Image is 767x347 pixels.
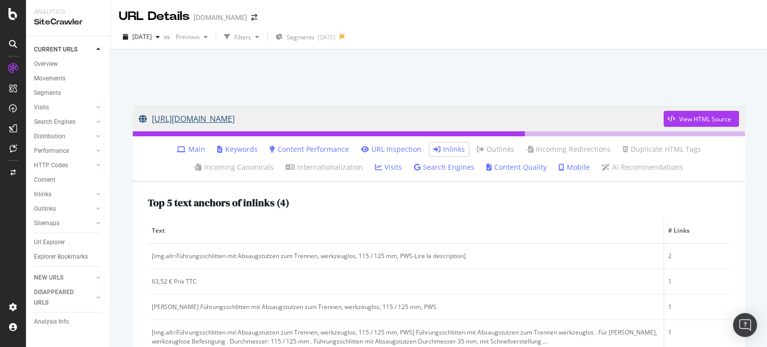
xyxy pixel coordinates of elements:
div: Search Engines [34,117,75,127]
a: CURRENT URLS [34,44,93,55]
div: Explorer Bookmarks [34,252,88,262]
a: Segments [34,88,103,98]
span: Previous [172,32,200,41]
span: Segments [287,33,315,41]
div: [PERSON_NAME] Führungsschlitten mit Absaugstutzen zum Trennen, werkzeuglos, 115 / 125 mm, PWS [152,303,660,312]
div: DISAPPEARED URLS [34,287,84,308]
a: HTTP Codes [34,160,93,171]
div: Open Intercom Messenger [733,313,757,337]
a: Search Engines [414,162,474,172]
h2: Top 5 text anchors of inlinks ( 4 ) [148,197,289,208]
div: SiteCrawler [34,16,102,28]
div: Url Explorer [34,237,65,248]
a: Url Explorer [34,237,103,248]
a: Inlinks [433,144,465,154]
div: [DATE] [318,33,336,41]
div: [img.alt=Führungsschlitten mit Absaugstutzen zum Trennen, werkzeuglos, 115 / 125 mm, PWS-Lire la ... [152,252,660,261]
div: arrow-right-arrow-left [251,14,257,21]
a: Content Quality [486,162,547,172]
a: Distribution [34,131,93,142]
a: Keywords [217,144,258,154]
div: Analytics [34,8,102,16]
div: HTTP Codes [34,160,68,171]
a: [URL][DOMAIN_NAME] [139,106,664,131]
a: Incoming Canonicals [195,162,274,172]
div: Visits [34,102,49,113]
button: Segments[DATE] [272,29,340,45]
a: DISAPPEARED URLS [34,287,93,308]
a: Inlinks [34,189,93,200]
div: View HTML Source [679,115,731,123]
a: Visits [375,162,402,172]
a: Content [34,175,103,185]
a: Explorer Bookmarks [34,252,103,262]
div: Inlinks [34,189,51,200]
div: Performance [34,146,69,156]
a: Search Engines [34,117,93,127]
a: Internationalization [286,162,363,172]
a: Mobile [559,162,590,172]
a: Overview [34,59,103,69]
div: NEW URLS [34,273,63,283]
a: Visits [34,102,93,113]
a: Outlinks [34,204,93,214]
div: Outlinks [34,204,56,214]
span: 2025 Sep. 9th [132,32,152,41]
a: Analysis Info [34,317,103,327]
button: Previous [172,29,212,45]
div: 1 [668,277,726,286]
button: View HTML Source [664,111,739,127]
a: Incoming Redirections [526,144,611,154]
span: vs [164,32,172,41]
div: [DOMAIN_NAME] [194,12,247,22]
a: Outlinks [477,144,514,154]
span: Text [152,226,657,235]
a: Performance [34,146,93,156]
a: URL Inspection [361,144,421,154]
button: [DATE] [119,29,164,45]
div: Overview [34,59,58,69]
div: 63,52 € Prix TTC [152,277,660,286]
div: Movements [34,73,65,84]
div: Sitemaps [34,218,59,229]
button: Filters [220,29,263,45]
a: Main [177,144,205,154]
a: Duplicate HTML Tags [623,144,701,154]
div: 1 [668,303,726,312]
a: NEW URLS [34,273,93,283]
div: [img.alt=Führungsschlitten mit Absaugstutzen zum Trennen, werkzeuglos, 115 / 125 mm, PWS] Führung... [152,328,660,346]
div: 1 [668,328,726,337]
div: Analysis Info [34,317,69,327]
div: URL Details [119,8,190,25]
a: AI Recommendations [602,162,683,172]
div: Content [34,175,55,185]
div: 2 [668,252,726,261]
a: Content Performance [270,144,349,154]
div: Distribution [34,131,65,142]
div: CURRENT URLS [34,44,77,55]
a: Sitemaps [34,218,93,229]
div: Filters [234,33,251,41]
span: # Links [668,226,724,235]
div: Segments [34,88,61,98]
a: Movements [34,73,103,84]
